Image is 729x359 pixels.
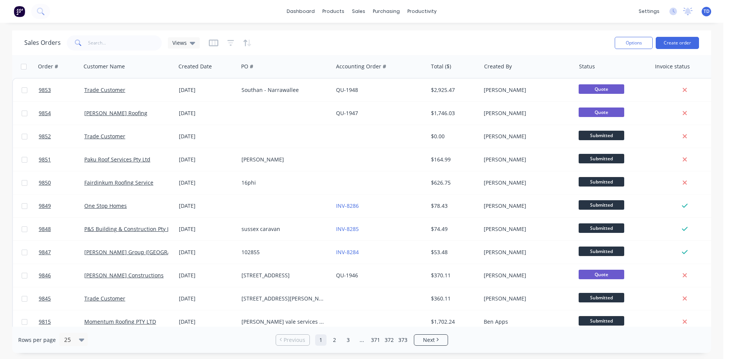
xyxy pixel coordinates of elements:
[579,63,595,70] div: Status
[84,248,220,256] a: [PERSON_NAME] Group ([GEOGRAPHIC_DATA]) Pty Ltd
[431,133,475,140] div: $0.00
[336,109,358,117] a: QU-1947
[336,225,359,232] a: INV-8285
[39,248,51,256] span: 9847
[39,109,51,117] span: 9854
[84,133,125,140] a: Trade Customer
[241,179,326,187] div: 16phi
[579,247,624,256] span: Submitted
[84,318,156,325] a: Momentum Roofing PTY LTD
[179,179,235,187] div: [DATE]
[39,102,84,125] a: 9854
[39,272,51,279] span: 9846
[84,225,175,232] a: P&S Building & Construction Pty Ltd
[370,334,381,346] a: Page 371
[329,334,340,346] a: Page 2
[655,63,690,70] div: Invoice status
[38,63,58,70] div: Order #
[431,156,475,163] div: $164.99
[579,293,624,302] span: Submitted
[431,109,475,117] div: $1,746.03
[356,334,368,346] a: Jump forward
[431,248,475,256] div: $53.48
[84,63,125,70] div: Customer Name
[579,131,624,140] span: Submitted
[579,108,624,117] span: Quote
[579,154,624,163] span: Submitted
[179,248,235,256] div: [DATE]
[484,179,568,187] div: [PERSON_NAME]
[273,334,451,346] ul: Pagination
[431,295,475,302] div: $360.11
[39,148,84,171] a: 9851
[84,86,125,93] a: Trade Customer
[336,86,358,93] a: QU-1948
[179,133,235,140] div: [DATE]
[484,202,568,210] div: [PERSON_NAME]
[484,295,568,302] div: [PERSON_NAME]
[615,37,653,49] button: Options
[179,318,235,326] div: [DATE]
[431,318,475,326] div: $1,702.24
[39,195,84,217] a: 9849
[336,202,359,209] a: INV-8286
[172,39,187,47] span: Views
[179,109,235,117] div: [DATE]
[484,133,568,140] div: [PERSON_NAME]
[241,86,326,94] div: Southan - Narrawallee
[39,310,84,333] a: 9815
[241,156,326,163] div: [PERSON_NAME]
[84,156,150,163] a: Paku Roof Services Pty Ltd
[39,171,84,194] a: 9850
[484,109,568,117] div: [PERSON_NAME]
[319,6,348,17] div: products
[241,63,253,70] div: PO #
[39,179,51,187] span: 9850
[369,6,404,17] div: purchasing
[39,241,84,264] a: 9847
[39,86,51,94] span: 9853
[336,63,386,70] div: Accounting Order #
[704,8,710,15] span: TD
[18,336,56,344] span: Rows per page
[84,109,147,117] a: [PERSON_NAME] Roofing
[39,125,84,148] a: 9852
[241,225,326,233] div: sussex caravan
[39,318,51,326] span: 9815
[484,63,512,70] div: Created By
[284,336,305,344] span: Previous
[39,295,51,302] span: 9845
[484,248,568,256] div: [PERSON_NAME]
[431,272,475,279] div: $370.11
[84,202,127,209] a: One Stop Homes
[241,272,326,279] div: [STREET_ADDRESS]
[431,225,475,233] div: $74.49
[39,218,84,240] a: 9848
[484,156,568,163] div: [PERSON_NAME]
[397,334,409,346] a: Page 373
[383,334,395,346] a: Page 372
[336,248,359,256] a: INV-8284
[484,225,568,233] div: [PERSON_NAME]
[14,6,25,17] img: Factory
[579,84,624,94] span: Quote
[579,316,624,326] span: Submitted
[39,202,51,210] span: 9849
[24,39,61,46] h1: Sales Orders
[241,295,326,302] div: [STREET_ADDRESS][PERSON_NAME]
[484,86,568,94] div: [PERSON_NAME]
[241,318,326,326] div: [PERSON_NAME] vale services club
[431,86,475,94] div: $2,925.47
[179,225,235,233] div: [DATE]
[39,133,51,140] span: 9852
[84,295,125,302] a: Trade Customer
[241,248,326,256] div: 102855
[84,179,153,186] a: Fairdinkum Roofing Service
[423,336,435,344] span: Next
[404,6,440,17] div: productivity
[484,318,568,326] div: Ben Apps
[484,272,568,279] div: [PERSON_NAME]
[179,295,235,302] div: [DATE]
[276,336,309,344] a: Previous page
[179,272,235,279] div: [DATE]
